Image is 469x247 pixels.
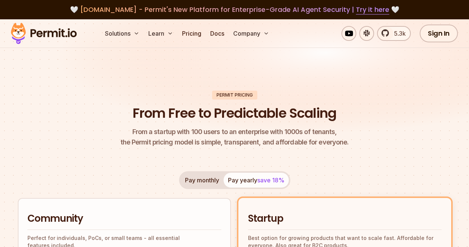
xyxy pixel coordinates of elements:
[120,127,349,147] p: the Permit pricing model is simple, transparent, and affordable for everyone.
[356,5,389,14] a: Try it here
[207,26,227,41] a: Docs
[133,104,336,123] h1: From Free to Predictable Scaling
[390,29,406,38] span: 5.3k
[212,91,257,100] div: Permit Pricing
[120,127,349,137] span: From a startup with 100 users to an enterprise with 1000s of tenants,
[181,173,224,188] button: Pay monthly
[230,26,272,41] button: Company
[102,26,142,41] button: Solutions
[7,21,80,46] img: Permit logo
[179,26,204,41] a: Pricing
[80,5,389,14] span: [DOMAIN_NAME] - Permit's New Platform for Enterprise-Grade AI Agent Security |
[377,26,411,41] a: 5.3k
[27,212,221,225] h2: Community
[420,25,458,42] a: Sign In
[145,26,176,41] button: Learn
[248,212,442,225] h2: Startup
[18,4,451,15] div: 🤍 🤍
